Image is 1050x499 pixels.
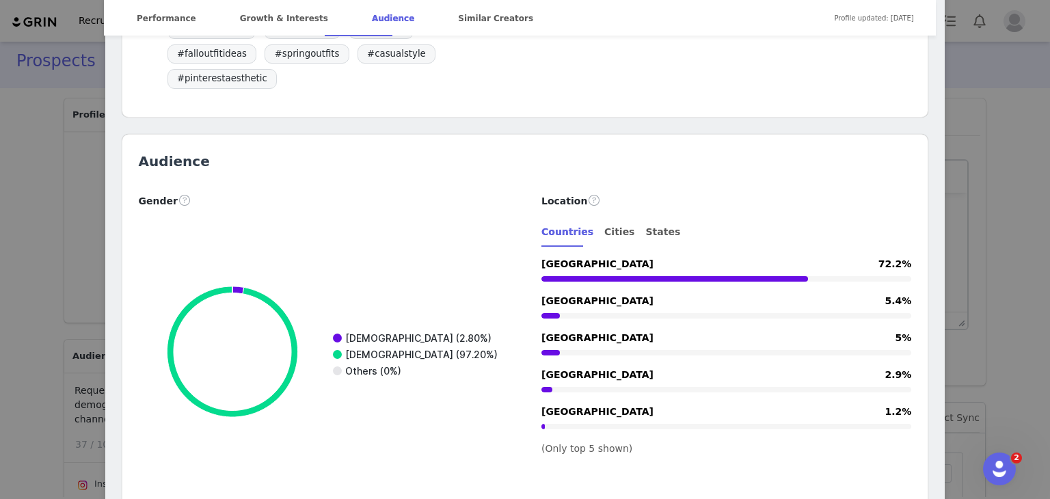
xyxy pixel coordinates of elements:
strong: please send through your rate card for review [93,111,301,122]
p: Warmly, [5,152,466,163]
span: pinterestaesthetic [167,69,278,89]
p: Hey [PERSON_NAME], [5,5,466,16]
text: [DEMOGRAPHIC_DATA] (2.80%) [345,332,492,344]
span: # [177,47,185,61]
p: I would also be happy to offer your audience a 10% off discount and enroll you into our affiliate... [5,79,466,101]
h2: Audience [139,151,912,172]
span: 2.9% [885,368,912,382]
text: [DEMOGRAPHIC_DATA] (97.20%) [345,349,498,360]
div: Gender [139,192,509,208]
span: [GEOGRAPHIC_DATA] [541,332,654,343]
span: Profile updated: [DATE] [834,3,913,33]
span: # [367,47,375,61]
p: Honeylove Influencer Team [46,193,232,205]
span: 5.4% [885,294,912,308]
span: [GEOGRAPHIC_DATA] [541,369,654,380]
span: 2 [1011,453,1022,463]
span: 5% [896,331,912,345]
span: [GEOGRAPHIC_DATA] [541,295,654,306]
div: Cities [604,217,634,247]
span: 72.2% [878,257,912,271]
body: Rich Text Area. Press ALT-0 for help. [11,11,561,26]
div: States [645,217,680,247]
span: falloutfitideas [167,44,257,64]
strong: paid partnership [167,37,242,48]
span: 1.2% [885,405,912,419]
span: (Only top 5 shown) [541,443,632,454]
div: Location [541,192,911,208]
span: casualstyle [358,44,435,64]
span: springoutfits [265,44,349,64]
p: [EMAIL_ADDRESS][DOMAIN_NAME] [46,216,232,228]
a: Honeylove, [56,48,107,59]
span: [GEOGRAPHIC_DATA] [541,258,654,269]
span: # [177,72,185,85]
p: If you are interested, . [5,111,466,122]
span: # [275,47,282,61]
p: Grace [5,172,466,183]
text: Others (0%) [345,365,401,377]
div: Countries [541,217,593,247]
iframe: Intercom live chat [983,453,1016,485]
p: It’s so great to connect with you! I recently came across your profile on Instagram and absolutel... [5,26,466,70]
span: [GEOGRAPHIC_DATA] [541,406,654,417]
p: Looking forward to connecting! [5,131,466,142]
